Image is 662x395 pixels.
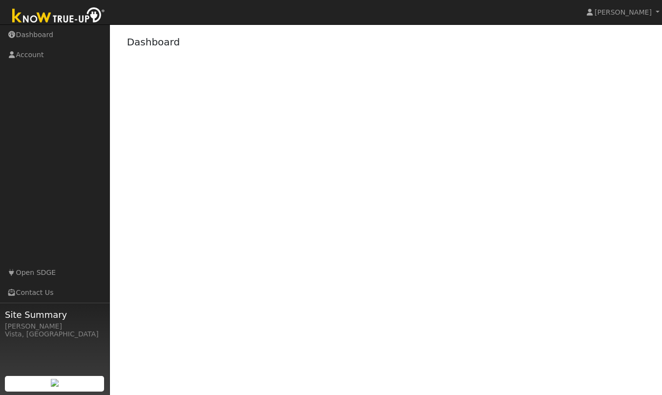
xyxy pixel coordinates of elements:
[5,308,105,321] span: Site Summary
[5,321,105,332] div: [PERSON_NAME]
[7,5,110,27] img: Know True-Up
[5,329,105,339] div: Vista, [GEOGRAPHIC_DATA]
[127,36,180,48] a: Dashboard
[51,379,59,387] img: retrieve
[595,8,652,16] span: [PERSON_NAME]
